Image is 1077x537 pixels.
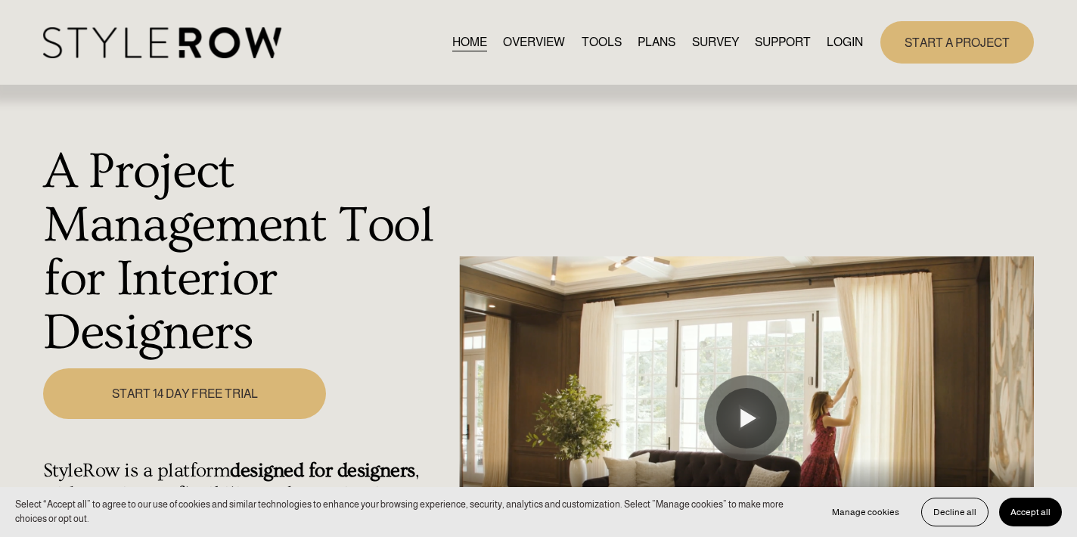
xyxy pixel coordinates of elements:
button: Accept all [999,498,1062,526]
a: HOME [452,33,487,53]
h4: StyleRow is a platform , with maximum flexibility and organization. [43,459,451,506]
a: OVERVIEW [503,33,565,53]
img: StyleRow [43,27,281,58]
button: Play [716,388,777,449]
h1: A Project Management Tool for Interior Designers [43,145,451,360]
a: START A PROJECT [880,21,1034,63]
span: SUPPORT [755,33,811,51]
a: PLANS [638,33,675,53]
a: folder dropdown [755,33,811,53]
strong: designed for designers [230,459,414,482]
a: START 14 DAY FREE TRIAL [43,368,326,419]
span: Accept all [1010,507,1051,517]
a: SURVEY [692,33,739,53]
p: Select “Accept all” to agree to our use of cookies and similar technologies to enhance your brows... [15,498,805,526]
span: Manage cookies [832,507,899,517]
button: Decline all [921,498,989,526]
button: Manage cookies [821,498,911,526]
a: TOOLS [582,33,622,53]
a: LOGIN [827,33,863,53]
span: Decline all [933,507,976,517]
